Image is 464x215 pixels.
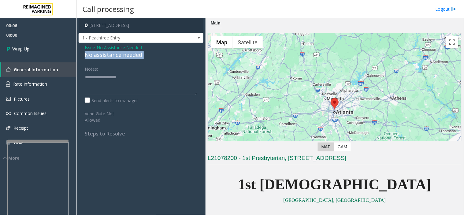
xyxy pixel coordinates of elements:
h4: Steps to Resolve [85,131,197,137]
button: Show street map [211,36,232,48]
span: Wrap Up [12,46,29,52]
label: CAM [334,143,351,151]
span: 1 - Peachtree Entry [79,33,178,43]
label: Notes: [85,64,98,72]
span: No Assistance Needed [97,44,142,51]
div: 1337 Peachtree Street Northeast, Atlanta, GA [331,98,339,109]
span: 1st [DEMOGRAPHIC_DATA] [238,176,431,192]
span: Ticket [13,139,25,145]
img: 'icon' [6,81,10,87]
span: Receipt [13,125,28,131]
span: Common Issues [14,110,46,116]
span: General Information [14,67,58,72]
h4: [STREET_ADDRESS] [79,18,203,33]
a: General Information [1,62,76,77]
div: Main [209,18,222,28]
img: 'icon' [6,140,10,145]
h3: Call processing [80,2,137,17]
img: 'icon' [6,126,10,130]
img: logout [451,6,456,12]
label: Vend Gate Not Allowed [83,108,132,123]
h3: L21078200 - 1st Presbyterian, [STREET_ADDRESS] [208,154,462,164]
img: 'icon' [6,67,11,72]
button: Toggle fullscreen view [446,36,458,48]
label: Map [318,143,334,151]
span: Rate Information [13,81,47,87]
span: Issue [85,44,95,51]
a: Logout [436,6,456,12]
button: Show satellite imagery [232,36,263,48]
div: No assistance needed [85,51,197,59]
img: 'icon' [6,97,11,101]
div: More [3,155,76,161]
span: - [95,45,142,50]
span: Pictures [14,96,30,102]
img: 'icon' [6,111,11,116]
a: [GEOGRAPHIC_DATA], [GEOGRAPHIC_DATA] [284,198,386,203]
label: Send alerts to manager [85,97,138,104]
